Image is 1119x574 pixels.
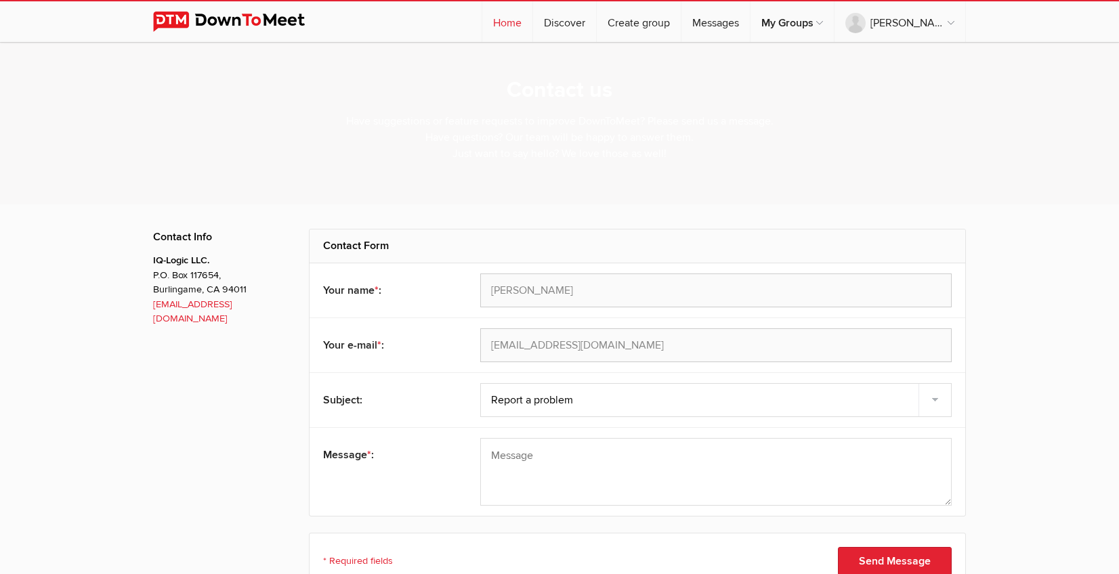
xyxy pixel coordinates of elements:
div: Contact Info [153,229,289,245]
a: My Groups [751,1,834,42]
a: Discover [533,1,596,42]
p: P.O. Box 117654, Burlingame, CA 94011 [153,253,289,326]
h1: Contact us [507,76,612,105]
h2: Contact Form [323,229,952,262]
a: [PERSON_NAME] [835,1,965,42]
b: IQ-Logic LLC. [153,255,210,266]
img: DownToMeet [153,12,326,32]
a: Home [482,1,532,42]
p: Have suggestions or feature requests to improve DownToMeet? Please send us a message. Have questi... [346,113,774,170]
a: [EMAIL_ADDRESS][DOMAIN_NAME] [153,299,232,325]
div: Your name : [323,273,449,307]
div: Your e-mail : [323,328,449,362]
a: Create group [597,1,681,42]
span: * Required fields [323,555,393,567]
div: Message : [323,438,449,472]
div: Subject: [323,383,449,417]
a: Messages [681,1,750,42]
